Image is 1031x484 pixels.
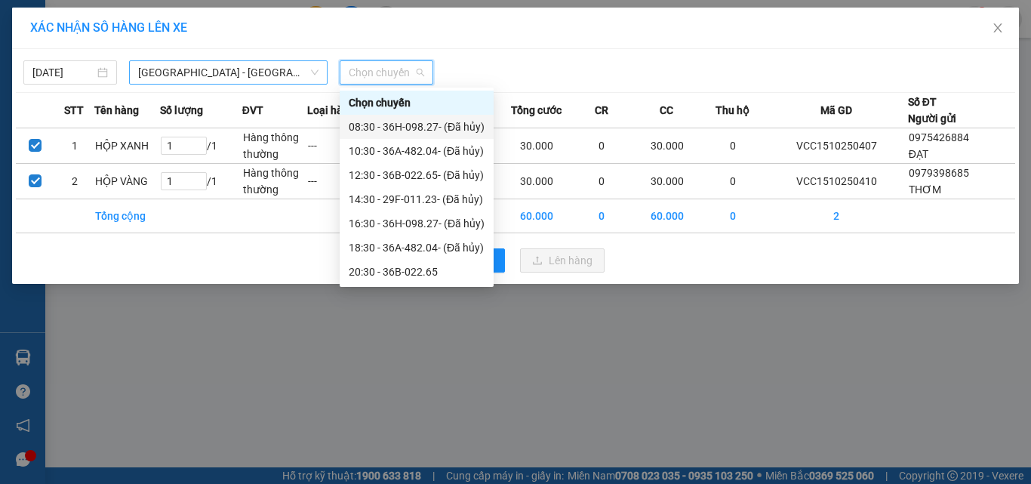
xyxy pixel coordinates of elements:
td: HỘP VÀNG [94,164,160,199]
td: Hàng thông thường [242,164,308,199]
td: 0 [700,128,765,164]
div: 16:30 - 36H-098.27 - (Đã hủy) [349,215,485,232]
span: Tổng cước [511,102,562,119]
span: ĐẠT [909,148,928,160]
span: 0979398685 [909,167,969,179]
td: 60.000 [503,199,569,233]
span: CR [595,102,608,119]
span: Số lượng [160,102,203,119]
div: Chọn chuyến [340,91,494,115]
td: 0 [700,164,765,199]
td: 30.000 [503,164,569,199]
span: Website [144,80,180,91]
span: Hà Nội - Thanh Hóa [138,61,319,84]
span: Mã GD [820,102,852,119]
td: 0 [700,199,765,233]
td: --- [307,128,373,164]
span: Chọn chuyến [349,61,424,84]
span: down [310,68,319,77]
td: --- [307,164,373,199]
td: 0 [569,199,635,233]
td: Tổng cộng [94,199,160,233]
span: THƠM [909,183,941,196]
td: Hàng thông thường [242,128,308,164]
div: 08:30 - 36H-098.27 - (Đã hủy) [349,119,485,135]
strong: PHIẾU GỬI HÀNG [149,45,272,60]
span: close [992,22,1004,34]
button: Close [977,8,1019,50]
td: 30.000 [635,164,700,199]
td: / 1 [160,128,242,164]
strong: Hotline : 0889 23 23 23 [162,63,260,75]
button: uploadLên hàng [520,248,605,273]
div: 12:30 - 36B-022.65 - (Đã hủy) [349,167,485,183]
td: 0 [569,164,635,199]
img: logo [14,23,85,94]
td: 30.000 [503,128,569,164]
td: 60.000 [635,199,700,233]
td: 2 [55,164,94,199]
div: 18:30 - 36A-482.04 - (Đã hủy) [349,239,485,256]
span: ĐVT [242,102,263,119]
td: 0 [569,128,635,164]
span: 0975426884 [909,131,969,143]
td: VCC1510250410 [765,164,908,199]
span: CC [660,102,673,119]
td: / 1 [160,164,242,199]
td: 1 [55,128,94,164]
span: Thu hộ [716,102,749,119]
div: 20:30 - 36B-022.65 [349,264,485,280]
div: 14:30 - 29F-011.23 - (Đã hủy) [349,191,485,208]
div: Số ĐT Người gửi [908,94,956,127]
div: Chọn chuyến [349,94,485,111]
div: 10:30 - 36A-482.04 - (Đã hủy) [349,143,485,159]
strong: CÔNG TY TNHH VĨNH QUANG [108,26,313,42]
td: VCC1510250407 [765,128,908,164]
td: HỘP XANH [94,128,160,164]
span: STT [64,102,84,119]
span: XÁC NHẬN SỐ HÀNG LÊN XE [30,20,187,35]
td: 30.000 [635,128,700,164]
strong: : [DOMAIN_NAME] [144,78,278,92]
span: Loại hàng [307,102,355,119]
input: 15/10/2025 [32,64,94,81]
td: 2 [765,199,908,233]
span: Tên hàng [94,102,139,119]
